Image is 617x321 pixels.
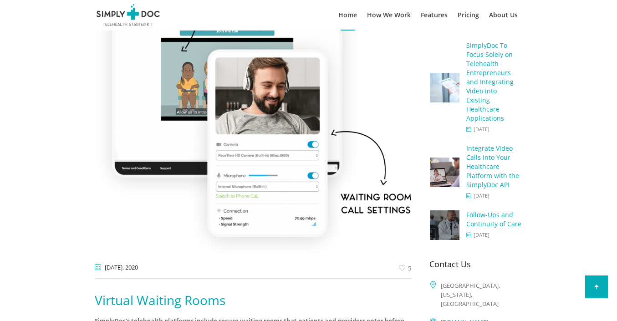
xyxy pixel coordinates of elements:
[466,144,519,189] a: Integrate Video Calls Into Your Healthcare Platform with the SimplyDoc API
[458,10,479,19] span: Pricing
[430,82,459,91] a: SimplyDoc To Focus Solely on Telehealth Entrepreneurs and Integrating Video into Existing Healthc...
[430,73,459,102] img: SimplyDoc To Focus Solely on Telehealth Entrepreneurs and Integrating Video into Existing Healthc...
[489,10,518,19] span: About Us
[466,230,522,239] abbr: August 6, 2020
[430,167,459,176] a: Integrate Video Calls Into Your Healthcare Platform with the SimplyDoc API
[421,10,448,19] span: Features
[466,191,522,200] abbr: September 24, 2020
[430,158,459,187] img: Integrate Video Calls Into Your Healthcare Platform with the SimplyDoc API
[367,10,411,19] span: How We Work
[95,4,162,26] img: SimplyDoc
[95,102,412,110] a: Virtual Waiting Rooms
[441,281,522,308] span: [GEOGRAPHIC_DATA], [US_STATE], [GEOGRAPHIC_DATA]
[338,10,357,19] span: Home
[429,259,522,270] h3: Contact Us
[466,210,521,228] a: Follow-Ups and Continuity of Care
[466,125,522,134] abbr: February 26, 2021
[466,41,514,122] a: SimplyDoc To Focus Solely on Telehealth Entrepreneurs and Integrating Video into Existing Healthc...
[430,210,459,240] img: Follow-Ups and Continuity of Care
[95,292,412,308] h2: Virtual Waiting Rooms
[105,263,122,271] span: [DATE]
[430,220,459,229] a: Follow-Ups and Continuity of Care
[399,263,411,273] a: 5
[122,263,138,271] span: , 2020
[105,263,138,272] abbr: June 17, 2020
[408,264,411,273] span: 5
